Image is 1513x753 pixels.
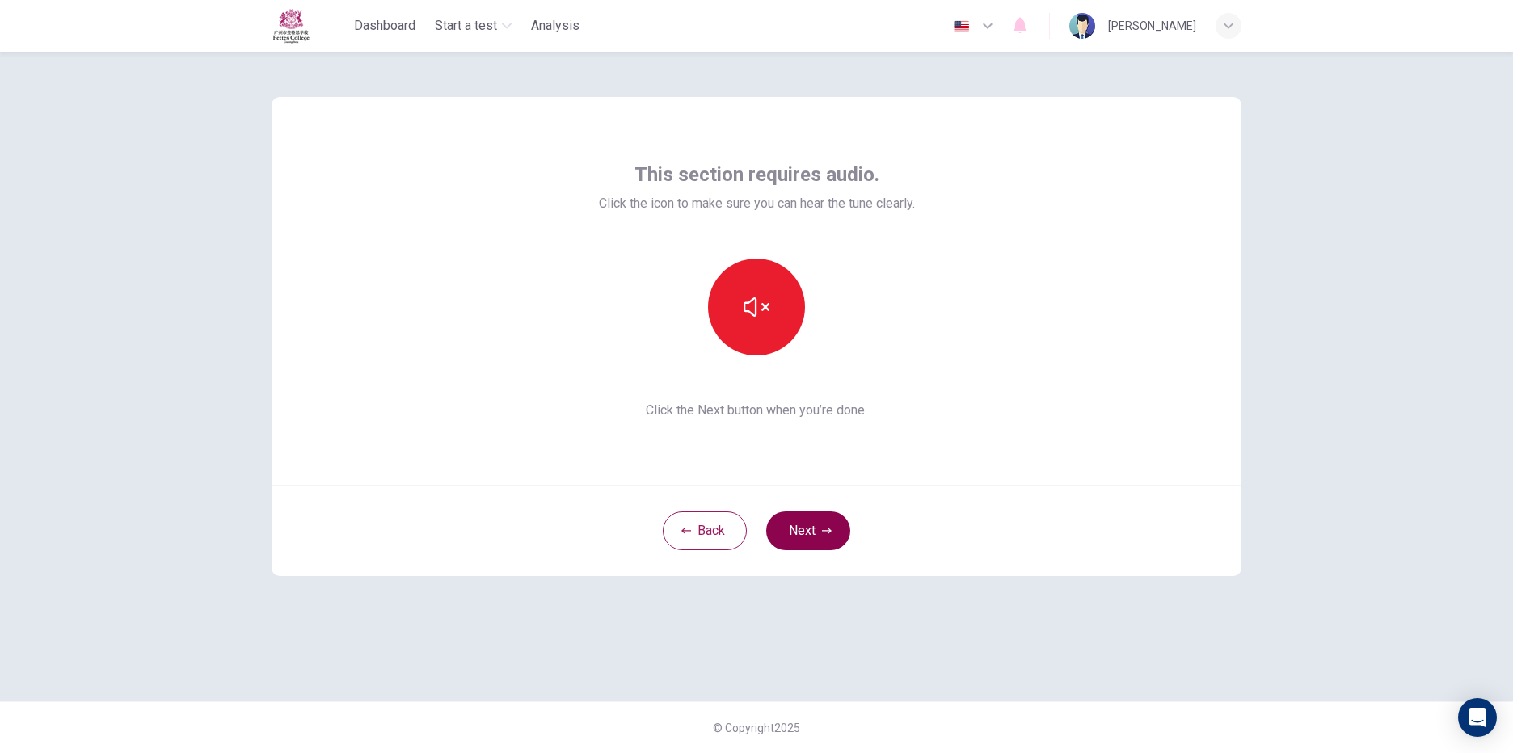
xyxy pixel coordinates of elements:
[634,162,879,187] span: This section requires audio.
[1458,698,1497,737] div: Open Intercom Messenger
[354,16,415,36] span: Dashboard
[1108,16,1196,36] div: [PERSON_NAME]
[525,11,586,40] button: Analysis
[713,721,800,734] span: © Copyright 2025
[428,11,518,40] button: Start a test
[599,401,915,420] span: Click the Next button when you’re done.
[272,8,348,44] a: Fettes logo
[599,194,915,213] span: Click the icon to make sure you can hear the tune clearly.
[1069,13,1095,39] img: Profile picture
[531,16,579,36] span: Analysis
[951,20,971,32] img: en
[435,16,497,36] span: Start a test
[663,511,747,550] button: Back
[348,11,422,40] button: Dashboard
[272,8,310,44] img: Fettes logo
[766,511,850,550] button: Next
